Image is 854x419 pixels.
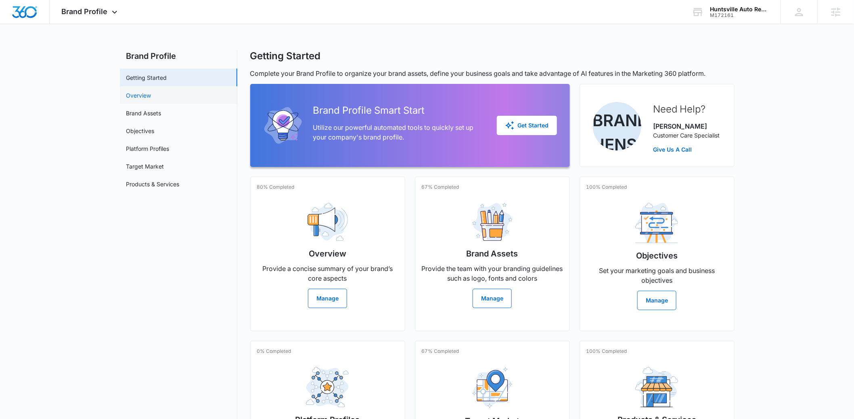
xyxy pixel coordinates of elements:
a: Overview [126,91,151,100]
a: Products & Services [126,180,180,188]
button: Manage [637,291,676,310]
a: Objectives [126,127,155,135]
a: Brand Assets [126,109,161,117]
h2: Overview [309,248,346,260]
button: Get Started [497,116,557,135]
p: 67% Completed [422,183,459,191]
a: 100% CompletedObjectivesSet your marketing goals and business objectivesManage [580,177,735,331]
p: 80% Completed [257,183,295,191]
h1: Getting Started [250,50,321,62]
p: [PERSON_NAME] [653,121,720,131]
h2: Brand Profile [120,50,237,62]
p: Utilize our powerful automated tools to quickly set up your company's brand profile. [313,123,484,142]
div: account id [710,13,769,18]
p: 0% Completed [257,348,291,355]
p: Provide a concise summary of your brand’s core aspects [257,264,398,283]
p: 100% Completed [586,348,627,355]
a: 80% CompletedOverviewProvide a concise summary of your brand’s core aspectsManage [250,177,405,331]
p: 100% Completed [586,183,627,191]
a: Give Us A Call [653,145,720,154]
p: Customer Care Specialist [653,131,720,140]
h2: Brand Assets [467,248,518,260]
a: 67% CompletedBrand AssetsProvide the team with your branding guidelines such as logo, fonts and c... [415,177,570,331]
a: Target Market [126,162,164,171]
p: Complete your Brand Profile to organize your brand assets, define your business goals and take ad... [250,69,735,78]
h2: Brand Profile Smart Start [313,103,484,118]
a: Platform Profiles [126,144,170,153]
p: 67% Completed [422,348,459,355]
p: Set your marketing goals and business objectives [586,266,728,285]
p: Provide the team with your branding guidelines such as logo, fonts and colors [422,264,563,283]
span: Brand Profile [62,7,108,16]
h2: Objectives [636,250,678,262]
img: Brandon Henson [593,102,641,150]
button: Manage [473,289,512,308]
button: Manage [308,289,347,308]
h2: Need Help? [653,102,720,117]
div: account name [710,6,769,13]
div: Get Started [505,121,549,130]
a: Getting Started [126,73,167,82]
